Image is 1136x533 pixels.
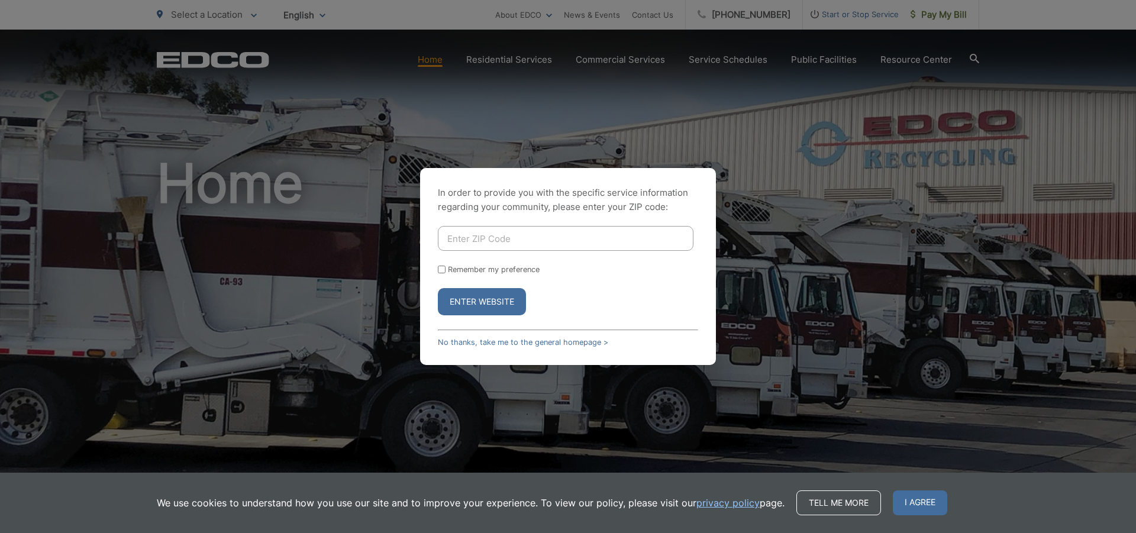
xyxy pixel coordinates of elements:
a: Tell me more [796,490,881,515]
span: I agree [893,490,947,515]
input: Enter ZIP Code [438,226,693,251]
p: In order to provide you with the specific service information regarding your community, please en... [438,186,698,214]
button: Enter Website [438,288,526,315]
a: No thanks, take me to the general homepage > [438,338,608,347]
a: privacy policy [696,496,760,510]
p: We use cookies to understand how you use our site and to improve your experience. To view our pol... [157,496,785,510]
label: Remember my preference [448,265,540,274]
